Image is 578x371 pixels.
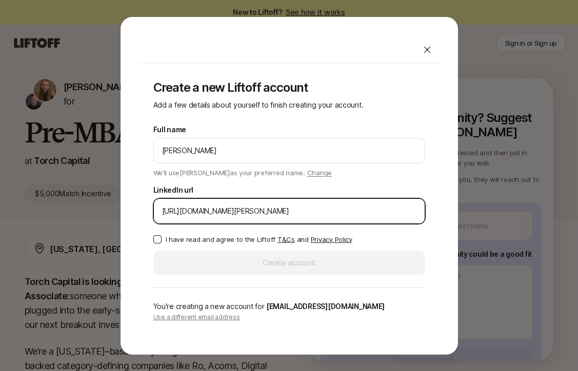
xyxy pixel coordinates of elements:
[277,235,295,243] a: T&Cs
[162,145,416,157] input: e.g. Melanie Perkins
[266,302,385,311] span: [EMAIL_ADDRESS][DOMAIN_NAME]
[311,235,352,243] a: Privacy Policy
[153,80,425,95] p: Create a new Liftoff account
[153,123,186,136] label: Full name
[153,300,425,313] p: You're creating a new account for
[153,313,425,322] p: Use a different email address
[153,99,425,111] p: Add a few details about yourself to finish creating your account.
[153,166,332,178] p: We'll use [PERSON_NAME] as your preferred name.
[162,205,416,217] input: e.g. https://www.linkedin.com/in/melanie-perkins
[153,235,162,243] button: I have read and agree to the Liftoff T&Cs and Privacy Policy
[153,184,194,196] label: LinkedIn url
[307,169,332,177] span: Change
[166,234,352,244] p: I have read and agree to the Liftoff and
